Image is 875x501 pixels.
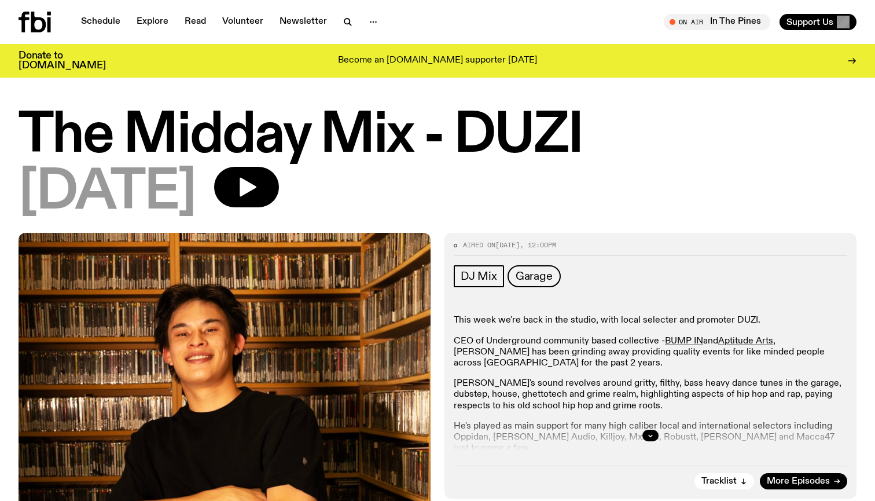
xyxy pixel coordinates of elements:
[767,477,830,486] span: More Episodes
[463,240,495,250] span: Aired on
[760,473,847,489] a: More Episodes
[665,337,703,346] a: BUMP IN
[461,270,497,283] span: DJ Mix
[19,51,106,71] h3: Donate to [DOMAIN_NAME]
[694,473,754,489] button: Tracklist
[701,477,737,486] span: Tracklist
[664,14,770,30] button: On AirIn The Pines
[74,14,127,30] a: Schedule
[516,270,553,283] span: Garage
[454,315,847,326] p: This week we're back in the studio, with local selecter and promoter DUZI.
[454,265,504,287] a: DJ Mix
[273,14,334,30] a: Newsletter
[718,337,773,346] a: Aptitude Arts
[130,14,175,30] a: Explore
[495,240,520,250] span: [DATE]
[178,14,213,30] a: Read
[19,167,196,219] span: [DATE]
[215,14,270,30] a: Volunteer
[454,378,847,412] p: [PERSON_NAME]'s sound revolves around gritty, filthy, bass heavy dance tunes in the garage, dubst...
[508,265,561,287] a: Garage
[786,17,833,27] span: Support Us
[338,56,537,66] p: Become an [DOMAIN_NAME] supporter [DATE]
[454,336,847,370] p: CEO of Underground community based collective - and , [PERSON_NAME] has been grinding away provid...
[780,14,856,30] button: Support Us
[19,110,856,162] h1: The Midday Mix - DUZI
[520,240,556,250] span: , 12:00pm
